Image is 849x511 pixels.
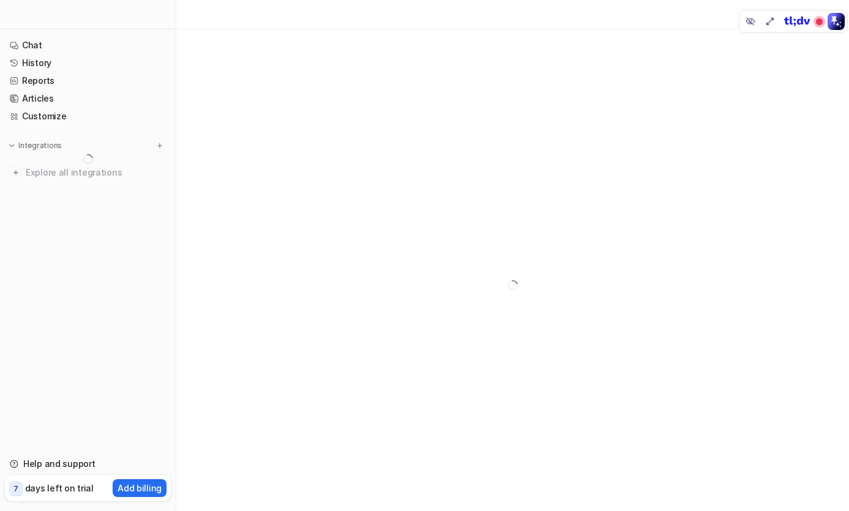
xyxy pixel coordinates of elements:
[155,141,164,150] img: menu_add.svg
[13,483,18,494] p: 7
[5,54,171,72] a: History
[118,482,162,494] p: Add billing
[5,108,171,125] a: Customize
[5,37,171,54] a: Chat
[5,140,65,152] button: Integrations
[5,72,171,89] a: Reports
[10,166,22,179] img: explore all integrations
[18,141,62,151] p: Integrations
[25,482,94,494] p: days left on trial
[26,163,166,182] span: Explore all integrations
[5,164,171,181] a: Explore all integrations
[5,455,171,472] a: Help and support
[7,141,16,150] img: expand menu
[113,479,166,497] button: Add billing
[5,90,171,107] a: Articles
